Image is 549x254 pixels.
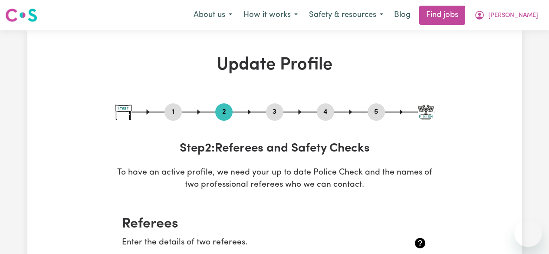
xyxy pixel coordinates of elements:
[122,237,377,249] p: Enter the details of two referees.
[469,6,544,24] button: My Account
[419,6,465,25] a: Find jobs
[303,6,389,24] button: Safety & resources
[115,55,434,76] h1: Update Profile
[115,167,434,192] p: To have an active profile, we need your up to date Police Check and the names of two professional...
[5,7,37,23] img: Careseekers logo
[115,142,434,156] h3: Step 2 : Referees and Safety Checks
[215,106,233,118] button: Go to step 2
[5,5,37,25] a: Careseekers logo
[514,219,542,247] iframe: Button to launch messaging window
[164,106,182,118] button: Go to step 1
[317,106,334,118] button: Go to step 4
[266,106,283,118] button: Go to step 3
[122,216,427,232] h2: Referees
[238,6,303,24] button: How it works
[368,106,385,118] button: Go to step 5
[188,6,238,24] button: About us
[389,6,416,25] a: Blog
[488,11,538,20] span: [PERSON_NAME]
